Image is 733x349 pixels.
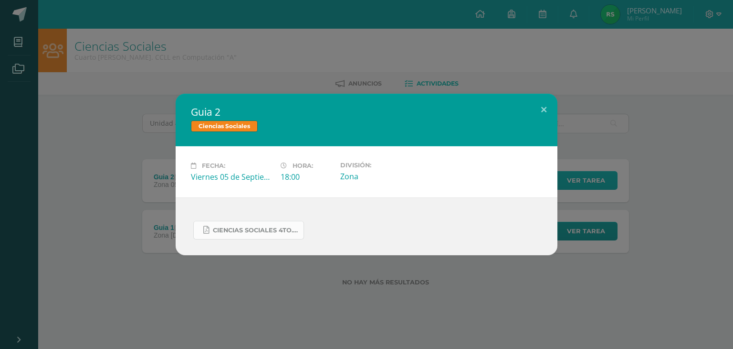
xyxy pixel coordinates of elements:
span: Ciencias Sociales 4to..docx.pdf [213,227,299,234]
h2: Guia 2 [191,105,542,119]
div: Zona [340,171,422,182]
span: Ciencias Sociales [191,120,258,132]
label: División: [340,162,422,169]
span: Fecha: [202,162,225,169]
div: 18:00 [281,172,333,182]
div: Viernes 05 de Septiembre [191,172,273,182]
span: Hora: [293,162,313,169]
a: Ciencias Sociales 4to..docx.pdf [193,221,304,240]
button: Close (Esc) [530,94,557,126]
